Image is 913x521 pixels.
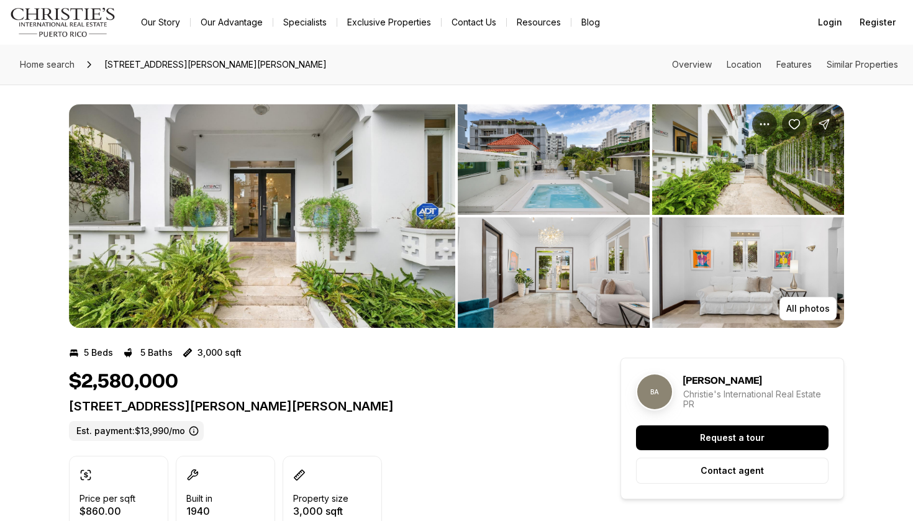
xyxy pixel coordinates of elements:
[79,494,135,504] p: Price per sqft
[672,59,712,70] a: Skip to: Overview
[636,425,829,450] button: Request a tour
[727,59,761,70] a: Skip to: Location
[186,494,212,504] p: Built in
[69,421,204,441] label: Est. payment: $13,990/mo
[123,343,173,363] button: 5 Baths
[186,506,212,516] p: 1940
[636,458,829,484] button: Contact agent
[10,7,116,37] img: logo
[683,374,761,387] h5: [PERSON_NAME]
[293,506,348,516] p: 3,000 sqft
[84,348,113,358] p: 5 Beds
[79,506,135,516] p: $860.00
[337,14,441,31] a: Exclusive Properties
[852,10,903,35] button: Register
[860,17,896,27] span: Register
[69,104,455,328] button: View image gallery
[786,304,830,314] p: All photos
[458,104,650,215] button: View image gallery
[69,370,178,394] h1: $2,580,000
[672,60,898,70] nav: Page section menu
[131,14,190,31] a: Our Story
[827,59,898,70] a: Skip to: Similar Properties
[752,112,777,137] button: Property options
[571,14,610,31] a: Blog
[818,17,842,27] span: Login
[69,104,844,328] div: Listing Photos
[652,217,844,328] button: View image gallery
[293,494,348,504] p: Property size
[700,433,765,443] p: Request a tour
[812,112,837,137] button: Share Property: 1308 WILSON AVE
[458,217,650,328] button: View image gallery
[442,14,506,31] button: Contact Us
[140,348,173,358] p: 5 Baths
[701,466,764,476] p: Contact agent
[198,348,242,358] p: 3,000 sqft
[99,55,332,75] span: [STREET_ADDRESS][PERSON_NAME][PERSON_NAME]
[683,389,829,409] p: Christie's International Real Estate PR
[507,14,571,31] a: Resources
[69,104,455,328] li: 1 of 11
[15,55,79,75] a: Home search
[782,112,807,137] button: Save Property: 1308 WILSON AVE
[811,10,850,35] button: Login
[191,14,273,31] a: Our Advantage
[776,59,812,70] a: Skip to: Features
[637,374,672,409] span: BA
[458,104,844,328] li: 2 of 11
[20,59,75,70] span: Home search
[69,399,576,414] p: [STREET_ADDRESS][PERSON_NAME][PERSON_NAME]
[779,297,837,320] button: All photos
[652,104,844,215] button: View image gallery
[273,14,337,31] a: Specialists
